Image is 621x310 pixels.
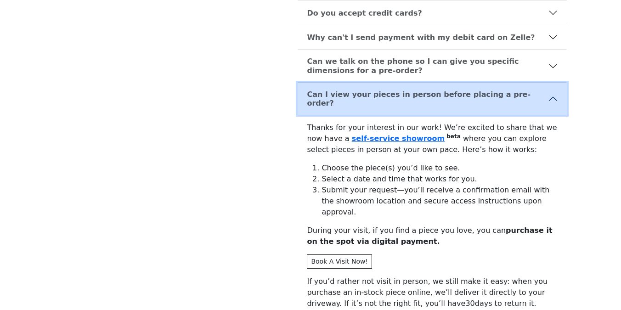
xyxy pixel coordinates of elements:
[298,83,567,115] button: Can I view your pieces in person before placing a pre-order?
[307,226,552,246] b: purchase it on the spot via digital payment.
[307,9,422,17] b: Do you accept credit cards?
[307,254,372,269] a: Book A Visit Now!
[307,33,535,42] b: Why can't I send payment with my debit card on Zelle?
[298,1,567,25] button: Do you accept credit cards?
[307,90,548,107] b: Can I view your pieces in person before placing a pre-order?
[307,225,558,247] p: During your visit, if you find a piece you love, you can
[446,133,461,140] sup: beta
[298,50,567,82] button: Can we talk on the phone so I can give you specific dimensions for a pre-order?
[307,122,558,155] p: Thanks for your interest in our work! We’re excited to share that we now have a where you can exp...
[307,57,548,74] b: Can we talk on the phone so I can give you specific dimensions for a pre-order?
[322,174,558,185] li: Select a date and time that works for you.
[298,25,567,49] button: Why can't I send payment with my debit card on Zelle?
[352,134,445,143] a: self-service showroom
[322,163,558,174] li: Choose the piece(s) you’d like to see.
[322,185,558,218] li: Submit your request—you’ll receive a confirmation email with the showroom location and secure acc...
